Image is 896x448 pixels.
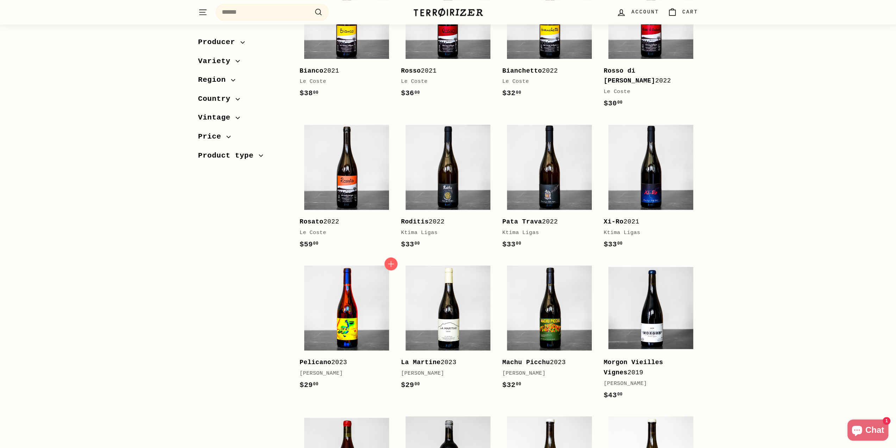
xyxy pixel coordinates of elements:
[604,240,623,248] span: $33
[502,261,597,398] a: Machu Picchu2023[PERSON_NAME]
[300,66,387,76] div: 2021
[617,100,622,105] sup: 00
[502,381,521,389] span: $32
[401,89,420,97] span: $36
[617,241,622,246] sup: 00
[604,88,691,96] div: Le Coste
[604,261,698,408] a: Morgon Vieilles Vignes2019[PERSON_NAME]
[401,218,429,225] b: Roditis
[401,357,488,368] div: 2023
[300,89,319,97] span: $38
[401,66,488,76] div: 2021
[631,8,659,16] span: Account
[401,359,441,366] b: La Martine
[414,241,420,246] sup: 00
[401,261,495,398] a: La Martine2023[PERSON_NAME]
[604,66,691,86] div: 2022
[604,217,691,227] div: 2021
[300,67,324,74] b: Bianco
[300,381,319,389] span: $29
[604,380,691,388] div: [PERSON_NAME]
[604,229,691,237] div: Ktima Ligas
[198,129,288,148] button: Price
[682,8,698,16] span: Cart
[502,369,590,378] div: [PERSON_NAME]
[516,382,521,387] sup: 00
[502,78,590,86] div: Le Coste
[604,99,623,108] span: $30
[414,382,420,387] sup: 00
[300,261,394,398] a: Pelicano2023[PERSON_NAME]
[612,2,663,23] a: Account
[604,357,691,378] div: 2019
[604,391,623,399] span: $43
[401,369,488,378] div: [PERSON_NAME]
[198,54,288,73] button: Variety
[401,67,421,74] b: Rosso
[300,120,394,257] a: Rosato2022Le Coste
[502,359,550,366] b: Machu Picchu
[198,131,227,143] span: Price
[300,218,324,225] b: Rosato
[300,357,387,368] div: 2023
[198,148,288,167] button: Product type
[502,66,590,76] div: 2022
[313,90,318,95] sup: 00
[198,35,288,54] button: Producer
[502,240,521,248] span: $33
[663,2,702,23] a: Cart
[198,74,231,86] span: Region
[414,90,420,95] sup: 00
[502,218,542,225] b: Pata Trava
[313,382,318,387] sup: 00
[198,36,240,48] span: Producer
[502,217,590,227] div: 2022
[401,120,495,257] a: Roditis2022Ktima Ligas
[604,120,698,257] a: Xi-Ro2021Ktima Ligas
[502,89,521,97] span: $32
[300,78,387,86] div: Le Coste
[401,240,420,248] span: $33
[502,229,590,237] div: Ktima Ligas
[198,93,236,105] span: Country
[604,218,624,225] b: Xi-Ro
[502,120,597,257] a: Pata Trava2022Ktima Ligas
[604,359,663,376] b: Morgon Vieilles Vignes
[300,229,387,237] div: Le Coste
[516,241,521,246] sup: 00
[198,110,288,129] button: Vintage
[401,381,420,389] span: $29
[300,217,387,227] div: 2022
[198,55,236,67] span: Variety
[516,90,521,95] sup: 00
[300,240,319,248] span: $59
[198,72,288,91] button: Region
[198,91,288,110] button: Country
[300,359,331,366] b: Pelicano
[313,241,318,246] sup: 00
[401,229,488,237] div: Ktima Ligas
[401,217,488,227] div: 2022
[198,112,236,124] span: Vintage
[502,357,590,368] div: 2023
[604,67,655,85] b: Rosso di [PERSON_NAME]
[617,392,622,397] sup: 00
[845,419,890,442] inbox-online-store-chat: Shopify online store chat
[198,150,259,162] span: Product type
[401,78,488,86] div: Le Coste
[300,369,387,378] div: [PERSON_NAME]
[502,67,542,74] b: Bianchetto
